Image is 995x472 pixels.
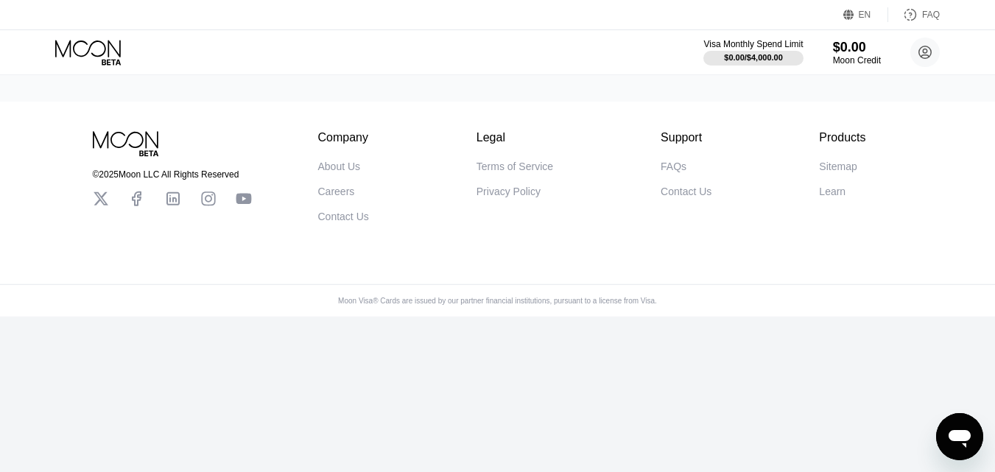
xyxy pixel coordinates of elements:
div: Legal [477,131,553,144]
div: Sitemap [819,161,857,172]
div: Support [661,131,711,144]
div: FAQ [888,7,940,22]
div: FAQs [661,161,686,172]
div: EN [859,10,871,20]
div: Company [318,131,369,144]
div: Careers [318,186,355,197]
div: Contact Us [661,186,711,197]
div: FAQ [922,10,940,20]
iframe: Button to launch messaging window [936,413,983,460]
div: Learn [819,186,845,197]
div: $0.00Moon Credit [833,40,881,66]
div: $0.00 / $4,000.00 [724,53,783,62]
div: About Us [318,161,361,172]
div: Contact Us [318,211,369,222]
div: Terms of Service [477,161,553,172]
div: Privacy Policy [477,186,541,197]
div: Moon Visa® Cards are issued by our partner financial institutions, pursuant to a license from Visa. [326,297,669,305]
div: Products [819,131,865,144]
div: EN [843,7,888,22]
div: Moon Credit [833,55,881,66]
div: $0.00 [833,40,881,55]
div: Visa Monthly Spend Limit [703,39,803,49]
div: Visa Monthly Spend Limit$0.00/$4,000.00 [703,39,803,66]
div: © 2025 Moon LLC All Rights Reserved [93,169,252,180]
